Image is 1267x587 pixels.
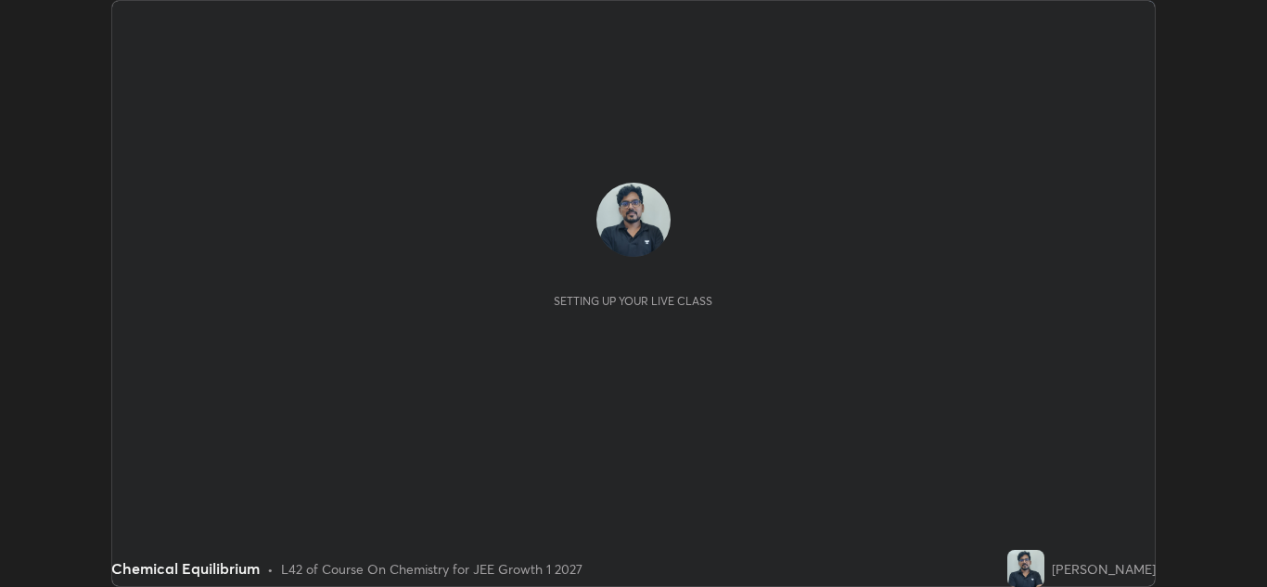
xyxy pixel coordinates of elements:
[267,559,274,579] div: •
[554,294,712,308] div: Setting up your live class
[1007,550,1044,587] img: c438d33b5f8f45deb8631a47d5d110ef.jpg
[1052,559,1156,579] div: [PERSON_NAME]
[281,559,582,579] div: L42 of Course On Chemistry for JEE Growth 1 2027
[111,557,260,580] div: Chemical Equilibrium
[596,183,671,257] img: c438d33b5f8f45deb8631a47d5d110ef.jpg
